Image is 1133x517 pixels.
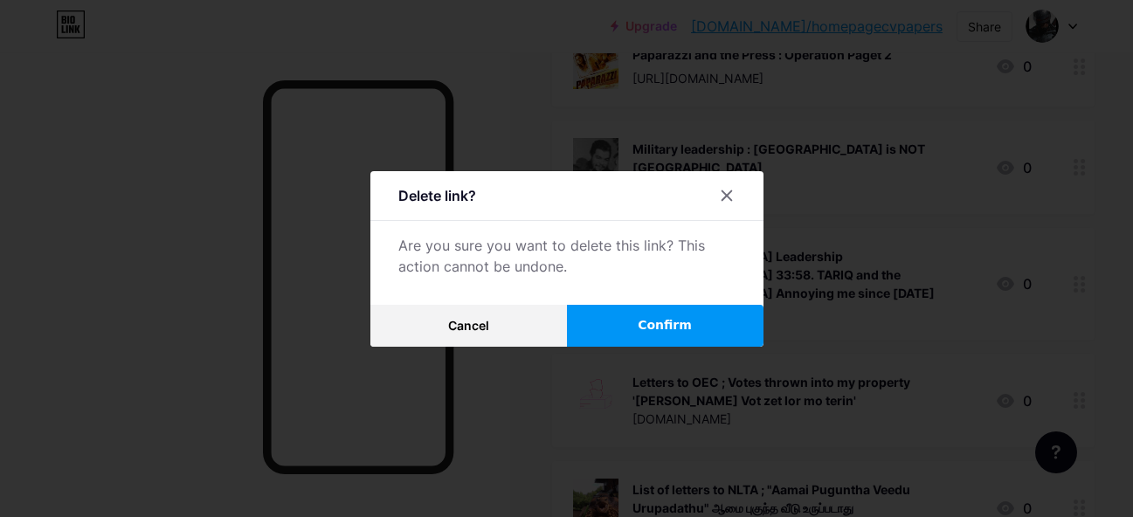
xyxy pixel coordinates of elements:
span: Cancel [448,318,489,333]
div: Delete link? [398,185,476,206]
span: Confirm [638,316,692,334]
div: Are you sure you want to delete this link? This action cannot be undone. [398,235,736,277]
button: Cancel [370,305,567,347]
button: Confirm [567,305,763,347]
